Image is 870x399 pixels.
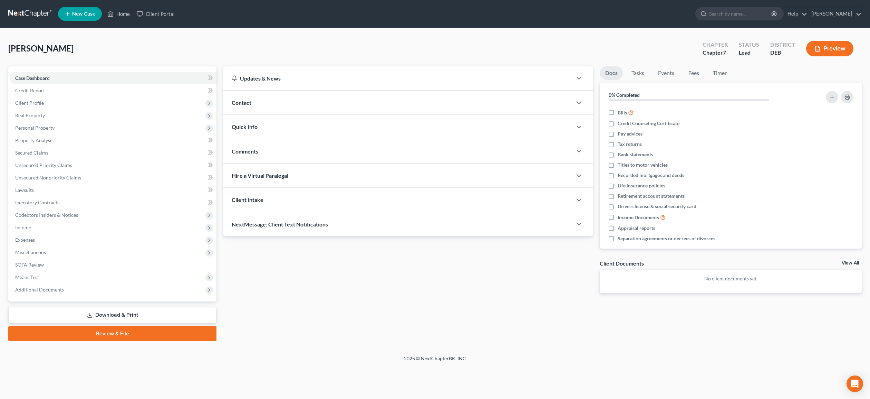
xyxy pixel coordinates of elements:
[15,262,44,268] span: SOFA Review
[847,375,863,392] div: Open Intercom Messenger
[605,275,856,282] p: No client documents yet.
[618,141,642,148] span: Tax returns
[15,175,81,180] span: Unsecured Nonpriority Claims
[739,41,759,49] div: Status
[15,137,54,143] span: Property Analysis
[15,224,31,230] span: Income
[806,41,853,56] button: Preview
[15,249,46,255] span: Miscellaneous
[618,161,668,168] span: Titles to motor vehicles
[15,237,35,243] span: Expenses
[784,8,807,20] a: Help
[232,196,263,203] span: Client Intake
[10,134,216,147] a: Property Analysis
[15,112,45,118] span: Real Property
[618,235,715,242] span: Separation agreements or decrees of divorces
[618,214,659,221] span: Income Documents
[770,49,795,57] div: DEB
[238,355,632,368] div: 2025 © NextChapterBK, INC
[15,87,45,93] span: Credit Report
[232,172,288,179] span: Hire a Virtual Paralegal
[842,261,859,266] a: View All
[618,151,653,158] span: Bank statements
[652,66,680,80] a: Events
[618,182,665,189] span: Life insurance policies
[618,120,679,127] span: Credit Counseling Certificate
[15,287,64,293] span: Additional Documents
[10,72,216,84] a: Case Dashboard
[600,66,623,80] a: Docs
[703,41,728,49] div: Chapter
[15,187,34,193] span: Lawsuits
[709,7,772,20] input: Search by name...
[618,203,696,210] span: Drivers license & social security card
[15,100,44,106] span: Client Profile
[15,162,72,168] span: Unsecured Priority Claims
[15,200,59,205] span: Executory Contracts
[683,66,705,80] a: Fees
[626,66,650,80] a: Tasks
[618,225,655,232] span: Appraisal reports
[8,326,216,341] a: Review & File
[609,92,640,98] strong: 0% Completed
[15,212,78,218] span: Codebtors Insiders & Notices
[618,172,684,179] span: Recorded mortgages and deeds
[618,109,627,116] span: Bills
[15,274,39,280] span: Means Test
[232,123,258,130] span: Quick Info
[10,184,216,196] a: Lawsuits
[232,99,251,106] span: Contact
[10,196,216,209] a: Executory Contracts
[104,8,133,20] a: Home
[72,11,95,17] span: New Case
[10,159,216,171] a: Unsecured Priority Claims
[600,260,644,267] div: Client Documents
[618,193,685,200] span: Retirement account statements
[232,221,328,228] span: NextMessage: Client Text Notifications
[618,130,642,137] span: Pay advices
[232,75,564,82] div: Updates & News
[15,150,48,156] span: Secured Claims
[133,8,178,20] a: Client Portal
[8,307,216,323] a: Download & Print
[15,125,55,131] span: Personal Property
[770,41,795,49] div: District
[10,171,216,184] a: Unsecured Nonpriority Claims
[10,147,216,159] a: Secured Claims
[703,49,728,57] div: Chapter
[707,66,732,80] a: Timer
[15,75,50,81] span: Case Dashboard
[8,43,74,53] span: [PERSON_NAME]
[723,49,726,56] span: 7
[739,49,759,57] div: Lead
[10,84,216,97] a: Credit Report
[808,8,861,20] a: [PERSON_NAME]
[232,148,258,155] span: Comments
[10,259,216,271] a: SOFA Review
